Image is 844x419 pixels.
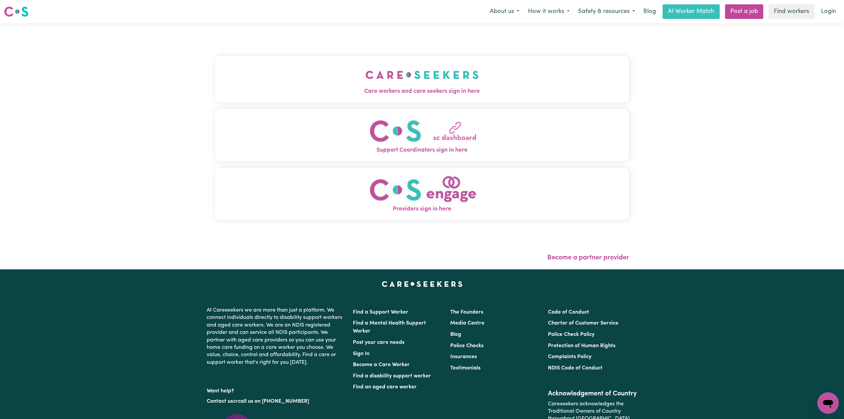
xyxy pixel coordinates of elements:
a: Careseekers home page [382,281,463,287]
img: Careseekers logo [4,6,29,18]
a: Charter of Customer Service [548,321,618,326]
span: Support Coordinators sign in here [215,146,629,155]
p: At Careseekers we are more than just a platform. We connect individuals directly to disability su... [207,304,345,369]
a: The Founders [450,310,483,315]
a: Contact us [207,399,233,404]
a: Media Centre [450,321,484,326]
a: Police Checks [450,343,483,349]
a: AI Worker Match [663,4,720,19]
a: Protection of Human Rights [548,343,615,349]
a: Find a disability support worker [353,373,431,379]
button: Care workers and care seekers sign in here [215,56,629,102]
a: Code of Conduct [548,310,589,315]
a: Find workers [769,4,814,19]
span: Care workers and care seekers sign in here [215,87,629,96]
a: Sign In [353,351,369,356]
a: Login [817,4,840,19]
a: Insurances [450,354,477,359]
a: Careseekers logo [4,4,29,19]
button: Providers sign in here [215,168,629,220]
a: Find a Support Worker [353,310,408,315]
p: or [207,395,345,408]
a: Find a Mental Health Support Worker [353,321,426,334]
a: call us on [PHONE_NUMBER] [238,399,309,404]
span: Providers sign in here [215,205,629,213]
a: Police Check Policy [548,332,594,337]
p: Want help? [207,385,345,395]
a: Blog [450,332,461,337]
a: Post a job [725,4,763,19]
button: Safety & resources [574,5,639,19]
a: Find an aged care worker [353,384,417,390]
button: How it works [524,5,574,19]
a: Blog [639,4,660,19]
button: Support Coordinators sign in here [215,109,629,161]
a: Become a Care Worker [353,362,410,367]
h2: Acknowledgement of Country [548,390,637,398]
button: About us [485,5,524,19]
a: Post your care needs [353,340,404,345]
a: Become a partner provider [547,254,629,261]
a: NDIS Code of Conduct [548,365,602,371]
iframe: Button to launch messaging window [817,392,839,414]
a: Testimonials [450,365,480,371]
a: Complaints Policy [548,354,591,359]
